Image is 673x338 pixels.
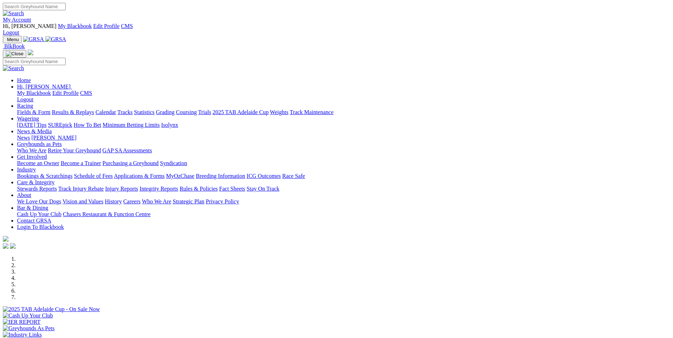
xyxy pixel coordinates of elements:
a: We Love Our Dogs [17,198,61,204]
a: Industry [17,167,36,173]
img: GRSA [45,36,66,43]
a: 2025 TAB Adelaide Cup [213,109,269,115]
a: Statistics [134,109,155,115]
img: Close [6,51,23,57]
div: Care & Integrity [17,186,670,192]
img: 2025 TAB Adelaide Cup - On Sale Now [3,306,100,312]
a: Fields & Form [17,109,50,115]
a: How To Bet [74,122,101,128]
a: MyOzChase [166,173,194,179]
a: Home [17,77,31,83]
a: Stay On Track [247,186,279,192]
a: Injury Reports [105,186,138,192]
a: Applications & Forms [114,173,165,179]
div: My Account [3,23,670,36]
img: logo-grsa-white.png [28,50,33,55]
a: History [105,198,122,204]
a: CMS [121,23,133,29]
a: Who We Are [142,198,171,204]
div: Hi, [PERSON_NAME] [17,90,670,103]
a: My Blackbook [17,90,51,96]
a: Isolynx [161,122,178,128]
div: Greyhounds as Pets [17,147,670,154]
a: Grading [156,109,175,115]
div: Industry [17,173,670,179]
a: Edit Profile [93,23,120,29]
a: Become a Trainer [61,160,101,166]
a: Fact Sheets [219,186,245,192]
a: GAP SA Assessments [103,147,152,153]
img: twitter.svg [10,243,16,249]
img: Cash Up Your Club [3,312,53,319]
a: Coursing [176,109,197,115]
a: Who We Are [17,147,46,153]
a: Edit Profile [53,90,79,96]
a: Trials [198,109,211,115]
img: facebook.svg [3,243,9,249]
a: Track Maintenance [290,109,333,115]
a: Purchasing a Greyhound [103,160,159,166]
img: Search [3,10,24,17]
a: Calendar [95,109,116,115]
a: Results & Replays [52,109,94,115]
a: Rules & Policies [180,186,218,192]
a: [DATE] Tips [17,122,46,128]
a: My Account [3,17,31,23]
a: Retire Your Greyhound [48,147,101,153]
a: Integrity Reports [139,186,178,192]
div: Wagering [17,122,670,128]
a: Bookings & Scratchings [17,173,72,179]
div: Bar & Dining [17,211,670,218]
a: About [17,192,31,198]
a: SUREpick [48,122,72,128]
button: Toggle navigation [3,36,22,43]
a: News [17,135,30,141]
img: IER REPORT [3,319,40,325]
a: Cash Up Your Club [17,211,61,217]
input: Search [3,58,66,65]
a: Logout [17,96,33,102]
img: GRSA [23,36,44,43]
a: Strategic Plan [173,198,204,204]
img: Greyhounds As Pets [3,325,55,332]
a: Contact GRSA [17,218,51,224]
div: News & Media [17,135,670,141]
a: Racing [17,103,33,109]
a: Wagering [17,116,39,122]
a: Breeding Information [196,173,245,179]
a: News & Media [17,128,52,134]
a: Minimum Betting Limits [103,122,160,128]
a: ICG Outcomes [247,173,281,179]
input: Search [3,3,66,10]
a: Track Injury Rebate [58,186,104,192]
a: Privacy Policy [206,198,239,204]
a: Stewards Reports [17,186,57,192]
img: Industry Links [3,332,42,338]
span: BlkBook [4,43,25,49]
div: About [17,198,670,205]
a: Bar & Dining [17,205,48,211]
a: Get Involved [17,154,47,160]
a: BlkBook [3,43,25,49]
span: Hi, [PERSON_NAME] [3,23,56,29]
a: Greyhounds as Pets [17,141,62,147]
a: My Blackbook [58,23,92,29]
a: Schedule of Fees [74,173,112,179]
div: Get Involved [17,160,670,167]
img: Search [3,65,24,72]
a: Careers [123,198,140,204]
a: Care & Integrity [17,179,55,185]
a: Syndication [160,160,187,166]
img: logo-grsa-white.png [3,236,9,242]
a: [PERSON_NAME] [31,135,76,141]
a: Weights [270,109,288,115]
a: Login To Blackbook [17,224,64,230]
a: Tracks [117,109,133,115]
div: Racing [17,109,670,116]
a: Become an Owner [17,160,59,166]
a: Hi, [PERSON_NAME] [17,84,72,90]
a: CMS [80,90,92,96]
a: Logout [3,29,19,35]
a: Race Safe [282,173,305,179]
button: Toggle navigation [3,50,26,58]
